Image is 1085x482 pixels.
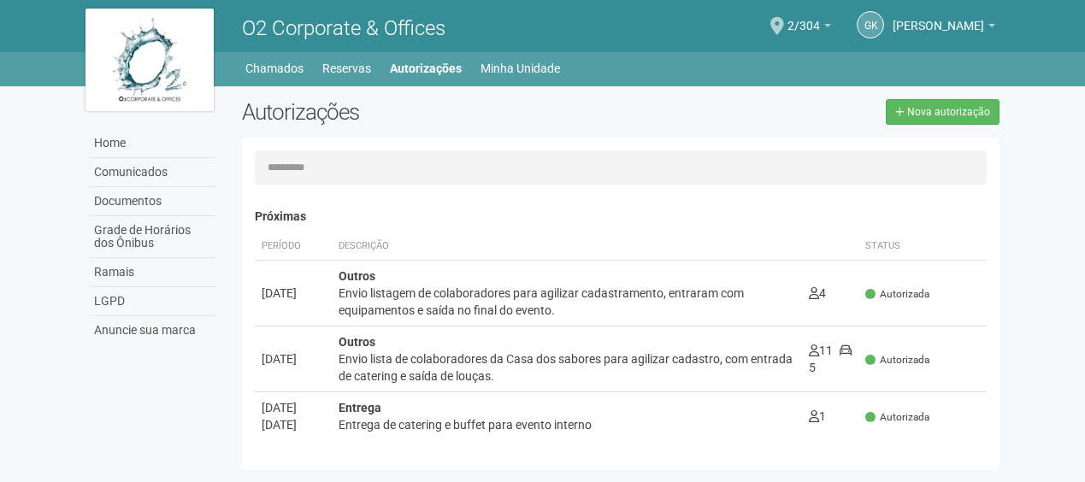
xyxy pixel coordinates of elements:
[339,335,375,349] strong: Outros
[809,286,826,300] span: 4
[809,344,852,374] span: 5
[339,269,375,283] strong: Outros
[787,3,820,32] span: 2/304
[90,316,216,344] a: Anuncie sua marca
[893,3,984,32] span: Gleice Kelly
[90,287,216,316] a: LGPD
[339,350,796,385] div: Envio lista de colaboradores da Casa dos sabores para agilizar cadastro, com entrada de catering ...
[787,21,831,35] a: 2/304
[809,409,826,423] span: 1
[242,16,445,40] span: O2 Corporate & Offices
[262,350,325,367] div: [DATE]
[90,129,216,158] a: Home
[242,99,608,125] h2: Autorizações
[262,285,325,302] div: [DATE]
[886,99,999,125] a: Nova autorização
[255,232,332,261] th: Período
[90,187,216,216] a: Documentos
[865,410,929,425] span: Autorizada
[262,416,325,433] div: [DATE]
[858,232,987,261] th: Status
[339,416,796,433] div: Entrega de catering e buffet para evento interno
[339,285,796,319] div: Envio listagem de colaboradores para agilizar cadastramento, entraram com equipamentos e saída no...
[255,457,988,470] h4: Passadas
[865,287,929,302] span: Autorizada
[255,210,988,223] h4: Próximas
[857,11,884,38] a: GK
[245,56,304,80] a: Chamados
[90,216,216,258] a: Grade de Horários dos Ônibus
[90,158,216,187] a: Comunicados
[893,21,995,35] a: [PERSON_NAME]
[809,344,833,357] span: 11
[262,399,325,416] div: [DATE]
[332,232,803,261] th: Descrição
[390,56,462,80] a: Autorizações
[322,56,371,80] a: Reservas
[907,106,990,118] span: Nova autorização
[339,401,381,414] strong: Entrega
[90,258,216,287] a: Ramais
[865,353,929,367] span: Autorizada
[86,9,214,111] img: logo.jpg
[481,56,560,80] a: Minha Unidade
